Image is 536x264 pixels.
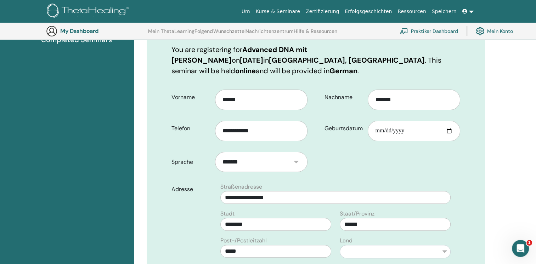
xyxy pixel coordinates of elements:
[512,240,529,257] iframe: Intercom live chat
[46,25,57,37] img: generic-user-icon.jpg
[476,23,513,39] a: Mein Konto
[166,183,216,196] label: Adresse
[303,5,342,18] a: Zertifizierung
[60,28,131,34] h3: My Dashboard
[342,5,395,18] a: Erfolgsgeschichten
[148,28,194,40] a: Mein ThetaLearning
[319,122,368,135] label: Geburtsdatum
[294,28,337,40] a: Hilfe & Ressourcen
[166,122,215,135] label: Telefon
[395,5,429,18] a: Ressourcen
[246,28,294,40] a: Nachrichtenzentrum
[340,210,374,218] label: Staat/Provinz
[253,5,303,18] a: Kurse & Seminare
[194,28,213,40] a: Folgend
[213,28,246,40] a: Wunschzettel
[166,91,215,104] label: Vorname
[239,5,253,18] a: Um
[171,44,460,76] p: You are registering for on in . This seminar will be held and will be provided in .
[400,28,408,34] img: chalkboard-teacher.svg
[340,236,352,245] label: Land
[47,4,131,19] img: logo.png
[171,45,308,65] b: Advanced DNA mit [PERSON_NAME]
[400,23,458,39] a: Praktiker Dashboard
[220,210,235,218] label: Stadt
[319,91,368,104] label: Nachname
[526,240,532,246] span: 1
[429,5,459,18] a: Speichern
[240,56,263,65] b: [DATE]
[220,183,262,191] label: Straßenadresse
[220,236,267,245] label: Post-/Postleitzahl
[41,34,112,45] span: Completed Seminars
[166,155,215,169] label: Sprache
[235,66,256,75] b: online
[269,56,425,65] b: [GEOGRAPHIC_DATA], [GEOGRAPHIC_DATA]
[476,25,484,37] img: cog.svg
[329,66,357,75] b: German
